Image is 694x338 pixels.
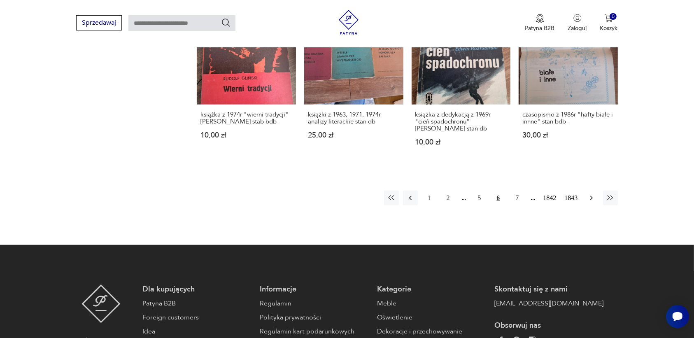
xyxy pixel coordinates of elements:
[260,312,369,322] a: Polityka prywatności
[415,111,507,132] h3: książka z dedykacją z 1969r "cień spadochronu" [PERSON_NAME] stan db
[200,111,292,125] h3: książka z 1974r "wierni tradycji" [PERSON_NAME] stab bdb-
[412,6,511,162] a: książka z dedykacją z 1969r "cień spadochronu" E.Rozlubirski stan dbksiążka z dedykacją z 1969r "...
[494,284,603,294] p: Skontaktuj się z nami
[525,14,555,32] button: Patyna B2B
[494,321,603,331] p: Obserwuj nas
[142,284,252,294] p: Dla kupujących
[377,326,486,336] a: Dekoracje i przechowywanie
[260,284,369,294] p: Informacje
[260,298,369,308] a: Regulamin
[377,284,486,294] p: Kategorie
[573,14,582,22] img: Ikonka użytkownika
[422,191,437,205] button: 1
[600,24,618,32] p: Koszyk
[522,111,614,125] h3: czasopismo z 1986r "hafty białe i innne" stan bdb-
[525,24,555,32] p: Patyna B2B
[563,191,580,205] button: 1843
[377,312,486,322] a: Oświetlenie
[260,326,369,336] a: Regulamin kart podarunkowych
[519,6,618,162] a: czasopismo z 1986r "hafty białe i innne" stan bdb-czasopismo z 1986r "hafty białe i innne" stan b...
[472,191,487,205] button: 5
[568,24,587,32] p: Zaloguj
[200,132,292,139] p: 10,00 zł
[197,6,296,162] a: książka z 1974r "wierni tradycji" Rudolfa Glińskiego stab bdb-książka z 1974r "wierni tradycji" [...
[441,191,456,205] button: 2
[525,14,555,32] a: Ikona medaluPatyna B2B
[536,14,544,23] img: Ikona medalu
[304,6,403,162] a: książki z 1963, 1971, 1974r analizy literackie stan dbksiążki z 1963, 1971, 1974r analizy literac...
[610,13,617,20] div: 0
[221,18,231,28] button: Szukaj
[82,284,121,323] img: Patyna - sklep z meblami i dekoracjami vintage
[491,191,506,205] button: 6
[510,191,525,205] button: 7
[600,14,618,32] button: 0Koszyk
[76,21,122,26] a: Sprzedawaj
[76,15,122,30] button: Sprzedawaj
[377,298,486,308] a: Meble
[308,111,400,125] h3: książki z 1963, 1971, 1974r analizy literackie stan db
[541,191,559,205] button: 1842
[142,298,252,308] a: Patyna B2B
[605,14,613,22] img: Ikona koszyka
[522,132,614,139] p: 30,00 zł
[336,10,361,35] img: Patyna - sklep z meblami i dekoracjami vintage
[415,139,507,146] p: 10,00 zł
[568,14,587,32] button: Zaloguj
[494,298,603,308] a: [EMAIL_ADDRESS][DOMAIN_NAME]
[142,326,252,336] a: Idea
[666,305,689,328] iframe: Smartsupp widget button
[142,312,252,322] a: Foreign customers
[308,132,400,139] p: 25,00 zł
